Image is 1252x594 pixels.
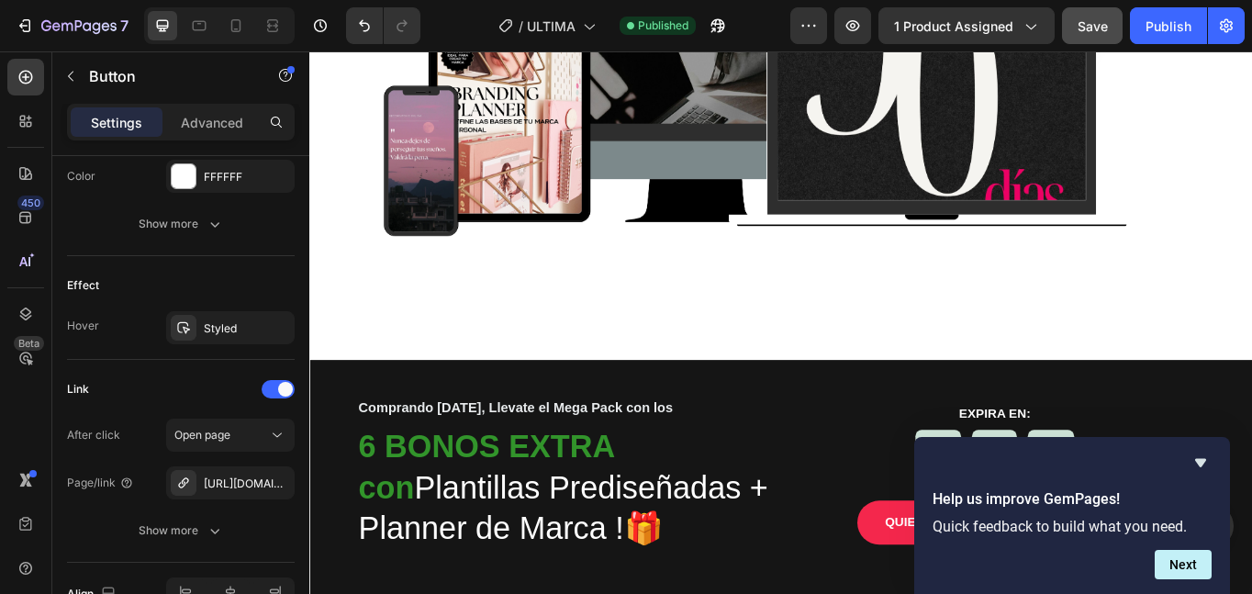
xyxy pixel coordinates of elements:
a: QUIERO EL PACK COMPLETO 🎁 [640,525,961,577]
div: After click [67,427,120,443]
div: Effect [67,277,99,294]
p: Advanced [181,113,243,132]
h2: 🎁 [55,436,547,583]
p: QUIERO EL PACK COMPLETO 🎁 [672,541,907,560]
div: Undo/Redo [346,7,420,44]
p: MIN [788,474,812,489]
div: Hover [67,318,99,334]
span: Save [1078,18,1108,34]
button: Publish [1130,7,1207,44]
div: 20 [788,446,812,474]
div: Show more [139,521,224,540]
p: Quick feedback to build what you need. [933,518,1212,535]
button: Hide survey [1190,452,1212,474]
div: Page/link [67,475,134,491]
div: Publish [1146,17,1191,36]
strong: 6 BONOS EXTRA con [57,442,355,530]
p: 7 [120,15,129,37]
span: 1 product assigned [894,17,1013,36]
p: EXPIRA EN: [556,414,1045,433]
div: FFFFFF [204,169,290,185]
button: 1 product assigned [878,7,1055,44]
span: Open page [174,428,230,442]
p: Hrs [722,474,746,489]
div: 02 [722,446,746,474]
div: Styled [204,320,290,337]
button: Show more [67,514,295,547]
p: Button [89,65,245,87]
div: Color [67,168,95,185]
p: Settings [91,113,142,132]
div: Show more [139,215,224,233]
div: [URL][DOMAIN_NAME] [204,476,290,492]
span: Published [638,17,688,34]
iframe: Design area [309,51,1252,594]
button: Next question [1155,550,1212,579]
span: / [519,17,523,36]
button: Save [1062,7,1123,44]
div: Link [67,381,89,398]
span: ULTIMA [527,17,576,36]
button: 7 [7,7,137,44]
button: Open page [166,419,295,452]
h2: Help us improve GemPages! [933,488,1212,510]
div: Help us improve GemPages! [933,452,1212,579]
p: SEC [854,474,878,489]
div: Beta [14,336,44,351]
button: Show more [67,207,295,241]
div: 450 [17,196,44,210]
span: Plantillas Prediseñadas + Planner de Marca ! [57,489,535,577]
div: 30 [854,446,878,474]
